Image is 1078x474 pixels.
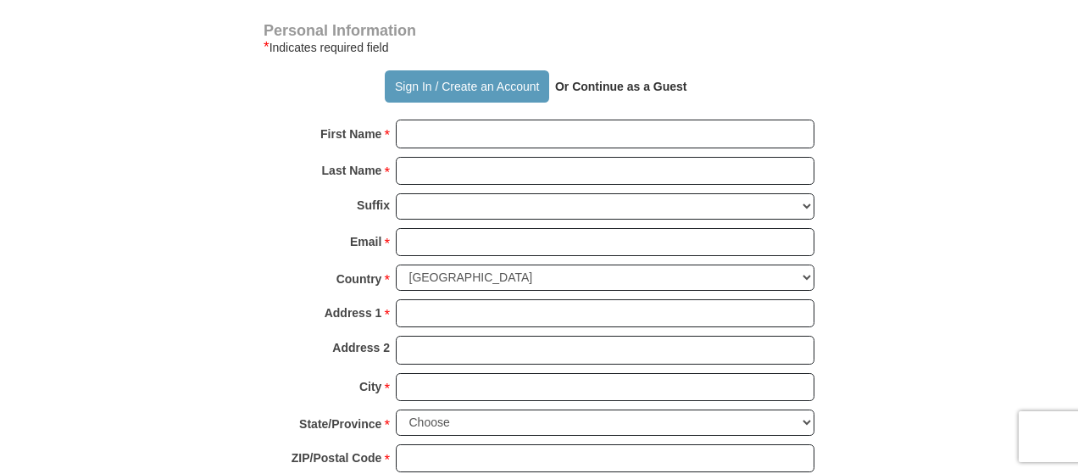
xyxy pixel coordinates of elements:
strong: Address 2 [332,336,390,360]
strong: Or Continue as a Guest [555,80,687,93]
strong: Address 1 [325,301,382,325]
strong: Email [350,230,381,254]
h4: Personal Information [264,24,814,37]
strong: ZIP/Postal Code [292,446,382,470]
div: Indicates required field [264,37,814,58]
strong: First Name [320,122,381,146]
strong: Last Name [322,159,382,182]
strong: Suffix [357,193,390,217]
button: Sign In / Create an Account [385,70,548,103]
strong: City [359,375,381,399]
strong: Country [336,267,382,291]
strong: State/Province [299,412,381,436]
